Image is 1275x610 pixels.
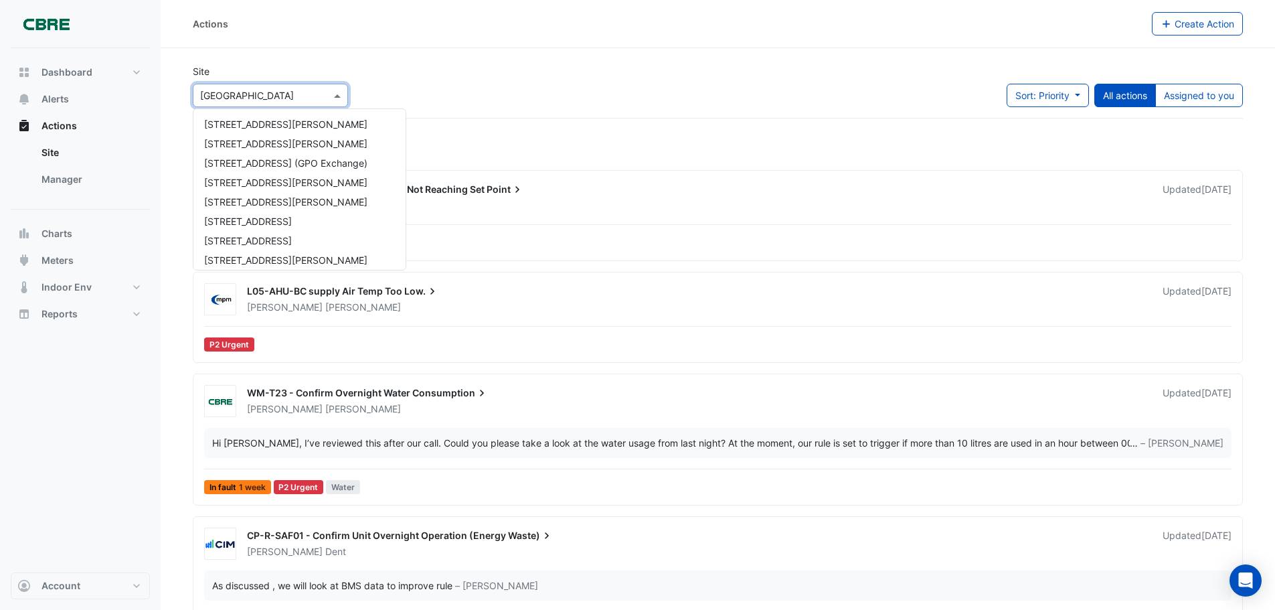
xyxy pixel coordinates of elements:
[1201,387,1231,398] span: Mon 28-Jul-2025 15:30 AEST
[1201,285,1231,297] span: Mon 28-Jul-2025 16:28 AEST
[204,177,367,188] span: [STREET_ADDRESS][PERSON_NAME]
[193,17,228,31] div: Actions
[204,254,367,266] span: [STREET_ADDRESS][PERSON_NAME]
[41,254,74,267] span: Meters
[31,166,150,193] a: Manager
[247,403,323,414] span: [PERSON_NAME]
[204,119,367,130] span: [STREET_ADDRESS][PERSON_NAME]
[212,436,1130,450] div: Hi [PERSON_NAME], I’ve reviewed this after our call. Could you please take a look at the water us...
[1152,12,1244,35] button: Create Action
[16,11,76,37] img: Company Logo
[1094,84,1156,107] button: All actions
[247,530,506,541] span: CP-R-SAF01 - Confirm Unit Overnight Operation (Energy
[274,480,324,494] div: P2 Urgent
[11,247,150,274] button: Meters
[17,254,31,267] app-icon: Meters
[239,483,266,491] span: 1 week
[17,66,31,79] app-icon: Dashboard
[204,196,367,208] span: [STREET_ADDRESS][PERSON_NAME]
[193,64,209,78] label: Site
[1201,530,1231,541] span: Mon 28-Jul-2025 14:22 AEST
[17,119,31,133] app-icon: Actions
[412,386,489,400] span: Consumption
[1155,84,1243,107] button: Assigned to you
[41,66,92,79] span: Dashboard
[11,112,150,139] button: Actions
[205,538,236,551] img: CIM
[1163,386,1231,416] div: Updated
[17,227,31,240] app-icon: Charts
[204,480,271,494] span: In fault
[1007,84,1089,107] button: Sort: Priority
[247,546,323,557] span: [PERSON_NAME]
[1163,529,1231,558] div: Updated
[11,274,150,301] button: Indoor Env
[325,301,401,314] span: [PERSON_NAME]
[247,301,323,313] span: [PERSON_NAME]
[247,285,402,297] span: L05-AHU-BC supply Air Temp Too
[455,579,538,593] span: – [PERSON_NAME]
[17,92,31,106] app-icon: Alerts
[11,573,150,599] button: Account
[204,235,292,246] span: [STREET_ADDRESS]
[41,307,78,321] span: Reports
[487,183,524,196] span: Point
[205,395,236,408] img: CBRE Charter Hall
[247,387,410,398] span: WM-T23 - Confirm Overnight Water
[204,337,254,352] div: P2 Urgent
[508,529,554,542] span: Waste)
[1163,285,1231,314] div: Updated
[212,579,452,593] div: As discussed , we will look at BMS data to improve rule
[204,216,292,227] span: [STREET_ADDRESS]
[1015,90,1070,101] span: Sort: Priority
[204,157,367,169] span: [STREET_ADDRESS] (GPO Exchange)
[41,227,72,240] span: Charts
[41,281,92,294] span: Indoor Env
[326,480,360,494] span: Water
[11,301,150,327] button: Reports
[1175,18,1234,29] span: Create Action
[11,220,150,247] button: Charts
[205,293,236,307] img: MPM
[17,307,31,321] app-icon: Reports
[31,139,150,166] a: Site
[404,285,439,298] span: Low.
[11,86,150,112] button: Alerts
[1201,183,1231,195] span: Mon 28-Jul-2025 16:27 AEST
[41,119,77,133] span: Actions
[193,108,406,271] ng-dropdown-panel: Options list
[325,402,401,416] span: [PERSON_NAME]
[1163,183,1231,212] div: Updated
[11,139,150,198] div: Actions
[204,138,367,149] span: [STREET_ADDRESS][PERSON_NAME]
[1229,564,1262,597] div: Open Intercom Messenger
[11,59,150,86] button: Dashboard
[325,545,346,558] span: Dent
[212,436,1223,450] div: …
[17,281,31,294] app-icon: Indoor Env
[41,579,80,593] span: Account
[1140,436,1223,450] span: – [PERSON_NAME]
[41,92,69,106] span: Alerts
